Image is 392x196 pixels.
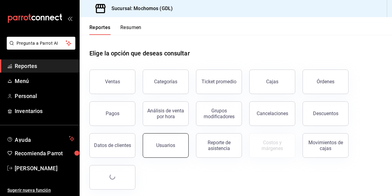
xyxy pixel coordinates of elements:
[266,79,278,85] div: Cajas
[15,93,37,99] font: Personal
[200,140,238,151] div: Reporte de asistencia
[15,135,66,142] span: Ayuda
[89,24,111,31] font: Reportes
[303,101,349,126] button: Descuentos
[15,63,37,69] font: Reportes
[89,133,135,158] button: Datos de clientes
[202,79,236,85] div: Ticket promedio
[249,70,295,94] button: Cajas
[147,108,185,119] div: Análisis de venta por hora
[257,111,288,116] div: Cancelaciones
[15,108,43,114] font: Inventarios
[106,111,119,116] div: Pagos
[120,24,141,35] button: Resumen
[15,165,58,171] font: [PERSON_NAME]
[89,49,190,58] h1: Elige la opción que deseas consultar
[317,79,334,85] div: Órdenes
[105,79,120,85] div: Ventas
[4,44,75,51] a: Pregunta a Parrot AI
[17,40,66,47] span: Pregunta a Parrot AI
[143,101,189,126] button: Análisis de venta por hora
[313,111,338,116] div: Descuentos
[154,79,177,85] div: Categorías
[303,70,349,94] button: Órdenes
[94,142,131,148] div: Datos de clientes
[143,70,189,94] button: Categorías
[7,37,75,50] button: Pregunta a Parrot AI
[249,101,295,126] button: Cancelaciones
[200,108,238,119] div: Grupos modificadores
[89,24,141,35] div: Pestañas de navegación
[303,133,349,158] button: Movimientos de cajas
[249,133,295,158] button: Contrata inventarios para ver este reporte
[253,140,291,151] div: Costos y márgenes
[196,133,242,158] button: Reporte de asistencia
[89,70,135,94] button: Ventas
[89,101,135,126] button: Pagos
[15,78,29,84] font: Menú
[156,142,175,148] div: Usuarios
[7,188,51,193] font: Sugerir nueva función
[15,150,63,156] font: Recomienda Parrot
[307,140,345,151] div: Movimientos de cajas
[107,5,173,12] h3: Sucursal: Mochomos (GDL)
[67,16,72,21] button: open_drawer_menu
[143,133,189,158] button: Usuarios
[196,70,242,94] button: Ticket promedio
[196,101,242,126] button: Grupos modificadores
